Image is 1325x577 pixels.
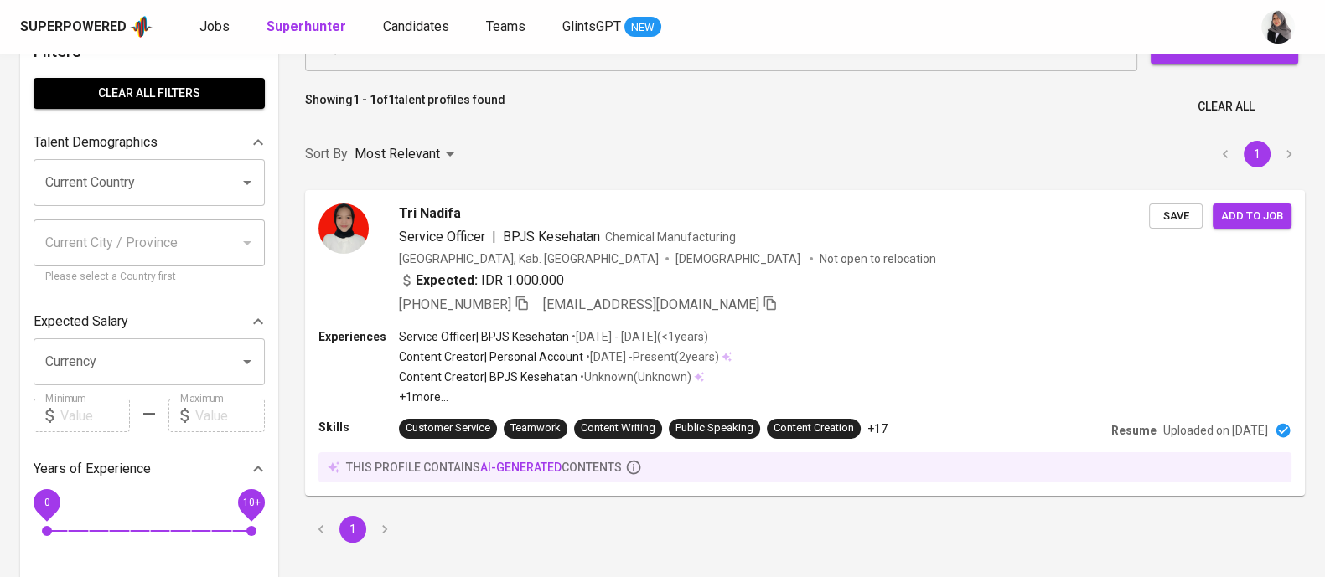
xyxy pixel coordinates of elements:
a: Superpoweredapp logo [20,14,153,39]
nav: pagination navigation [305,516,401,543]
span: GlintsGPT [562,18,621,34]
span: [EMAIL_ADDRESS][DOMAIN_NAME] [543,296,759,312]
span: Chemical Manufacturing [605,230,736,244]
p: • [DATE] - [DATE] ( <1 years ) [569,328,708,345]
span: Teams [486,18,525,34]
p: Showing of talent profiles found [305,91,505,122]
p: Service Officer | BPJS Kesehatan [399,328,569,345]
div: [GEOGRAPHIC_DATA], Kab. [GEOGRAPHIC_DATA] [399,250,659,267]
button: Save [1149,203,1203,229]
span: Add to job [1221,207,1283,226]
div: IDR 1.000.000 [399,270,564,291]
img: sinta.windasari@glints.com [1261,10,1295,44]
p: Expected Salary [34,312,128,332]
button: Open [235,350,259,374]
div: Teamwork [510,420,561,436]
p: Talent Demographics [34,132,158,152]
span: Clear All [1198,96,1255,117]
div: Expected Salary [34,305,265,338]
p: Please select a Country first [45,269,253,286]
p: Content Creator | Personal Account [399,348,583,365]
p: Uploaded on [DATE] [1163,422,1268,439]
button: Clear All filters [34,78,265,109]
span: 0 [44,497,49,508]
p: Resume [1111,422,1157,439]
div: Customer Service [406,420,490,436]
p: Skills [318,419,399,435]
p: Experiences [318,328,399,345]
p: this profile contains contents [346,459,622,476]
a: Tri NadifaService Officer|BPJS KesehatanChemical Manufacturing[GEOGRAPHIC_DATA], Kab. [GEOGRAPHIC... [305,190,1305,496]
p: Not open to relocation [820,250,936,267]
p: Sort By [305,144,348,164]
input: Value [60,399,130,432]
span: | [492,227,496,247]
span: Jobs [199,18,230,34]
b: 1 [388,93,395,106]
b: 1 - 1 [353,93,376,106]
span: BPJS Kesehatan [503,229,600,245]
span: [PHONE_NUMBER] [399,296,511,312]
span: AI-generated [480,461,562,474]
a: Jobs [199,17,233,38]
div: Superpowered [20,18,127,37]
span: NEW [624,19,661,36]
a: Teams [486,17,529,38]
p: Most Relevant [355,144,440,164]
button: page 1 [1244,141,1271,167]
p: +1 more ... [399,389,732,405]
span: Clear All filters [47,83,251,104]
div: Public Speaking [675,420,753,436]
p: +17 [867,420,888,437]
div: Talent Demographics [34,126,265,159]
a: Superhunter [267,17,349,38]
div: Content Creation [774,420,854,436]
a: Candidates [383,17,453,38]
span: 10+ [242,497,260,508]
p: Years of Experience [34,459,151,479]
input: Value [195,399,265,432]
span: Service Officer [399,229,485,245]
div: Years of Experience [34,452,265,486]
button: Open [235,171,259,194]
span: Save [1157,207,1194,226]
button: Clear All [1191,91,1261,122]
p: • Unknown ( Unknown ) [577,368,691,385]
span: Tri Nadifa [399,203,461,224]
img: d6e8e3de6b2d1dd6bbf75fd209564043.jpg [318,203,369,254]
b: Expected: [416,270,478,291]
button: page 1 [339,516,366,543]
span: Candidates [383,18,449,34]
div: Most Relevant [355,139,460,170]
img: app logo [130,14,153,39]
p: Content Creator | BPJS Kesehatan [399,368,577,385]
button: Add to job [1213,203,1291,229]
p: • [DATE] - Present ( 2 years ) [583,348,719,365]
div: Content Writing [581,420,655,436]
span: [DEMOGRAPHIC_DATA] [675,250,803,267]
nav: pagination navigation [1209,141,1305,167]
a: GlintsGPT NEW [562,17,661,38]
b: Superhunter [267,18,346,34]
